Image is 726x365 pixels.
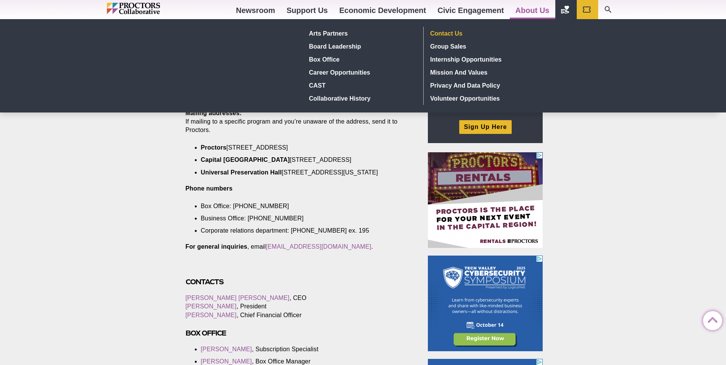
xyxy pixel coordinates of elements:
li: [STREET_ADDRESS] [201,156,399,164]
a: Contact Us [427,27,539,40]
a: [PERSON_NAME] [186,312,237,318]
strong: Mailing addresses: [186,110,242,116]
a: Box Office [306,53,418,66]
p: If mailing to a specific program and you’re unaware of the address, send it to Proctors. [186,109,411,134]
a: Internship Opportunities [427,53,539,66]
a: Sign Up Here [459,120,511,134]
h3: Box Office [186,329,411,337]
iframe: Advertisement [428,256,543,351]
li: [STREET_ADDRESS][US_STATE] [201,168,399,177]
a: Volunteer Opportunities [427,92,539,105]
p: , email . [186,243,411,251]
strong: For general inquiries [186,243,248,250]
a: [PERSON_NAME] [186,303,237,310]
a: Back to Top [703,311,718,327]
a: Board Leadership [306,40,418,53]
a: [PERSON_NAME] [201,346,252,352]
b: Phone numbers [186,185,233,192]
li: Business Office: [PHONE_NUMBER] [201,214,399,223]
iframe: Advertisement [428,152,543,248]
a: [PERSON_NAME] [201,358,252,365]
a: Collaborative History [306,92,418,105]
a: Group Sales [427,40,539,53]
a: Arts Partners [306,27,418,40]
strong: Universal Preservation Hall [201,169,282,176]
img: Proctors logo [107,3,193,14]
a: [PERSON_NAME] [PERSON_NAME] [186,295,290,301]
a: CAST [306,79,418,92]
li: Box Office: [PHONE_NUMBER] [201,202,399,210]
strong: Capital [GEOGRAPHIC_DATA] [201,156,290,163]
a: Mission and Values [427,66,539,79]
a: Career Opportunities [306,66,418,79]
li: Corporate relations department: [PHONE_NUMBER] ex. 195 [201,226,399,235]
h3: Contacts [186,277,411,286]
p: , CEO , President , Chief Financial Officer [186,294,411,319]
a: [EMAIL_ADDRESS][DOMAIN_NAME] [266,243,371,250]
a: Privacy and Data Policy [427,79,539,92]
li: , Subscription Specialist [201,345,399,354]
strong: Proctors [201,144,227,151]
li: [STREET_ADDRESS] [201,143,399,152]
